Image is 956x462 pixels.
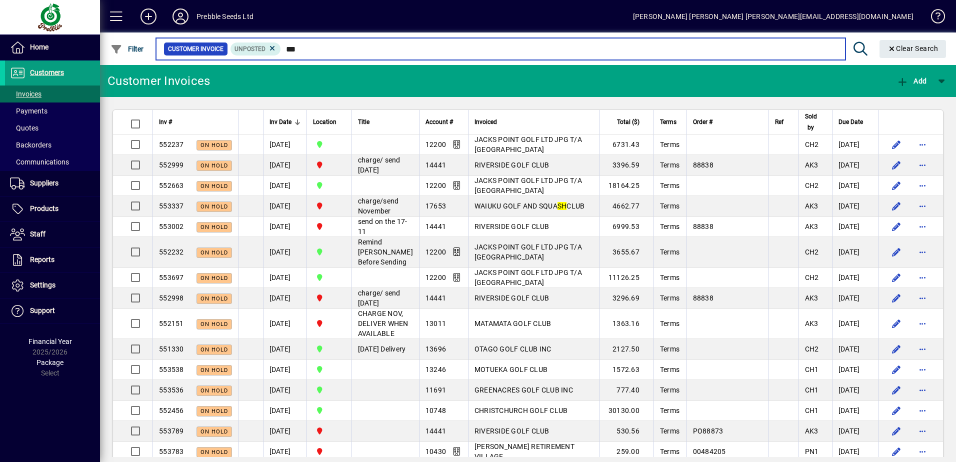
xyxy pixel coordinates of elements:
span: 12200 [425,140,446,148]
button: More options [914,157,930,173]
span: Backorders [10,141,51,149]
a: Reports [5,247,100,272]
span: On hold [200,224,228,230]
button: More options [914,402,930,418]
td: [DATE] [263,134,306,155]
span: Clear Search [887,44,938,52]
span: Payments [10,107,47,115]
span: [DATE] Delivery [358,345,406,353]
td: [DATE] [263,441,306,462]
span: 552663 [159,181,184,189]
span: JACKS POINT GOLF LTD JPG T/A [GEOGRAPHIC_DATA] [474,268,582,286]
td: 3296.69 [599,288,653,308]
span: 14441 [425,161,446,169]
div: Ref [775,116,792,127]
span: 552237 [159,140,184,148]
div: Inv # [159,116,232,127]
span: CH2 [805,248,819,256]
span: On hold [200,142,228,148]
button: More options [914,423,930,439]
a: Staff [5,222,100,247]
button: Edit [888,157,904,173]
td: [DATE] [832,339,878,359]
span: On hold [200,183,228,189]
span: Due Date [838,116,863,127]
td: [DATE] [832,216,878,237]
span: Financial Year [28,337,72,345]
span: CHRISTCHURCH [313,364,345,375]
button: More options [914,290,930,306]
a: Quotes [5,119,100,136]
a: Home [5,35,100,60]
div: Account # [425,116,462,127]
span: 10748 [425,406,446,414]
span: Order # [693,116,712,127]
button: More options [914,361,930,377]
td: [DATE] [263,339,306,359]
a: Products [5,196,100,221]
button: Edit [888,402,904,418]
button: More options [914,177,930,193]
td: [DATE] [832,237,878,267]
span: PALMERSTON NORTH [313,200,345,211]
td: 6731.43 [599,134,653,155]
span: PALMERSTON NORTH [313,318,345,329]
span: Staff [30,230,45,238]
span: PALMERSTON NORTH [313,425,345,436]
td: [DATE] [832,134,878,155]
span: charge/send November [358,197,399,215]
span: AK3 [805,202,818,210]
a: Invoices [5,85,100,102]
span: CH2 [805,273,819,281]
span: 551330 [159,345,184,353]
span: MATAMATA GOLF CLUB [474,319,551,327]
span: Settings [30,281,55,289]
span: Remind [PERSON_NAME] Before Sending [358,238,413,266]
span: Terms [660,345,679,353]
button: More options [914,269,930,285]
button: More options [914,341,930,357]
td: [DATE] [263,359,306,380]
td: [DATE] [832,267,878,288]
button: More options [914,136,930,152]
button: More options [914,443,930,459]
span: AK3 [805,161,818,169]
a: Payments [5,102,100,119]
div: Sold by [805,111,826,133]
span: 553783 [159,447,184,455]
span: JACKS POINT GOLF LTD JPG T/A [GEOGRAPHIC_DATA] [474,135,582,153]
td: 11126.25 [599,267,653,288]
button: Edit [888,443,904,459]
span: Package [36,358,63,366]
span: 13246 [425,365,446,373]
button: More options [914,244,930,260]
span: 88838 [693,294,713,302]
span: 13696 [425,345,446,353]
span: Terms [660,365,679,373]
span: Terms [660,181,679,189]
span: Terms [660,161,679,169]
a: Support [5,298,100,323]
td: [DATE] [263,421,306,441]
span: 12200 [425,273,446,281]
span: CHRISTCHURCH GOLF CLUB [474,406,568,414]
div: Title [358,116,413,127]
button: Edit [888,269,904,285]
button: Edit [888,290,904,306]
td: [DATE] [263,400,306,421]
td: [DATE] [832,441,878,462]
span: charge/ send [DATE] [358,289,400,307]
span: On hold [200,203,228,210]
span: PALMERSTON NORTH [313,221,345,232]
button: Edit [888,218,904,234]
span: 00484205 [693,447,726,455]
span: WAIUKU GOLF AND SQUA CLUB [474,202,585,210]
span: RIVERSIDE GOLF CLUB [474,222,549,230]
span: 553337 [159,202,184,210]
span: CH2 [805,345,819,353]
a: Settings [5,273,100,298]
button: Profile [164,7,196,25]
span: Terms [660,406,679,414]
span: Title [358,116,369,127]
button: Edit [888,361,904,377]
